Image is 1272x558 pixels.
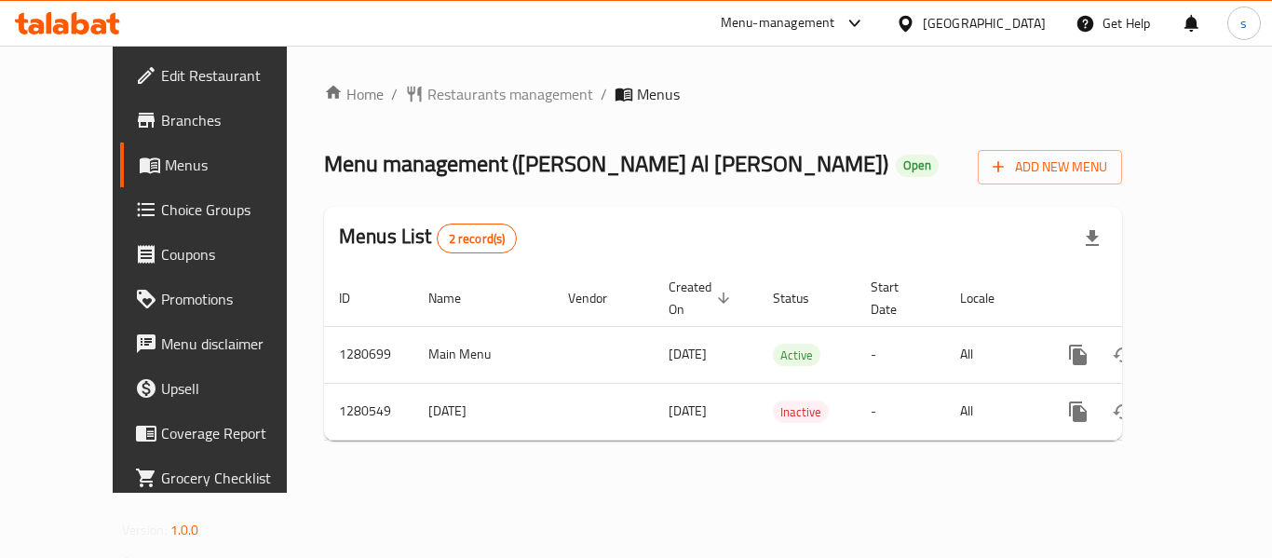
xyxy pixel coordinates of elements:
span: Restaurants management [427,83,593,105]
span: 1.0.0 [170,518,199,542]
a: Home [324,83,384,105]
a: Coupons [120,232,325,277]
div: [GEOGRAPHIC_DATA] [923,13,1046,34]
span: Name [428,287,485,309]
a: Edit Restaurant [120,53,325,98]
span: Vendor [568,287,631,309]
a: Grocery Checklist [120,456,325,500]
span: 2 record(s) [438,230,517,248]
span: Active [773,345,820,366]
span: Grocery Checklist [161,467,310,489]
button: more [1056,333,1101,377]
span: Choice Groups [161,198,310,221]
a: Upsell [120,366,325,411]
button: Change Status [1101,333,1145,377]
div: Open [896,155,939,177]
a: Menus [120,143,325,187]
span: Branches [161,109,310,131]
span: Coupons [161,243,310,265]
span: Inactive [773,401,829,423]
td: Main Menu [413,326,553,383]
td: - [856,326,945,383]
span: [DATE] [669,399,707,423]
td: [DATE] [413,383,553,440]
span: s [1240,13,1247,34]
span: Start Date [871,276,923,320]
span: Add New Menu [993,156,1107,179]
a: Menu disclaimer [120,321,325,366]
button: Change Status [1101,389,1145,434]
span: [DATE] [669,342,707,366]
span: Created On [669,276,736,320]
span: ID [339,287,374,309]
div: Inactive [773,401,829,423]
td: - [856,383,945,440]
a: Coverage Report [120,411,325,456]
span: Status [773,287,833,309]
span: Coverage Report [161,422,310,444]
td: All [945,326,1041,383]
h2: Menus List [339,223,517,253]
button: Add New Menu [978,150,1122,184]
div: Total records count [437,224,518,253]
span: Upsell [161,377,310,400]
span: Menus [637,83,680,105]
a: Branches [120,98,325,143]
li: / [391,83,398,105]
th: Actions [1041,270,1250,327]
span: Promotions [161,288,310,310]
span: Version: [122,518,168,542]
span: Edit Restaurant [161,64,310,87]
button: more [1056,389,1101,434]
div: Active [773,344,820,366]
td: 1280699 [324,326,413,383]
div: Export file [1070,216,1115,261]
span: Open [896,157,939,173]
nav: breadcrumb [324,83,1122,105]
td: 1280549 [324,383,413,440]
span: Menu disclaimer [161,333,310,355]
span: Locale [960,287,1019,309]
a: Choice Groups [120,187,325,232]
table: enhanced table [324,270,1250,441]
a: Promotions [120,277,325,321]
span: Menus [165,154,310,176]
td: All [945,383,1041,440]
span: Menu management ( [PERSON_NAME] Al [PERSON_NAME] ) [324,143,888,184]
a: Restaurants management [405,83,593,105]
div: Menu-management [721,12,835,34]
li: / [601,83,607,105]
